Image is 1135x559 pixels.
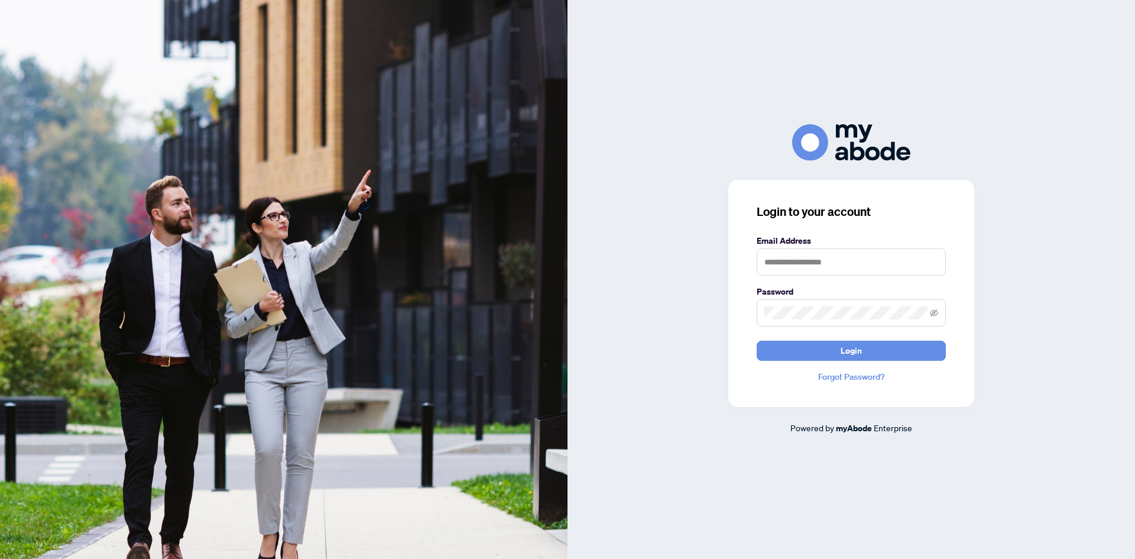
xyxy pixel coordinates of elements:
label: Password [757,285,946,298]
span: Enterprise [874,422,912,433]
button: Login [757,341,946,361]
span: eye-invisible [930,309,938,317]
img: ma-logo [792,124,910,160]
span: Login [841,341,862,360]
label: Email Address [757,234,946,247]
span: Powered by [790,422,834,433]
a: myAbode [836,422,872,435]
a: Forgot Password? [757,370,946,383]
h3: Login to your account [757,203,946,220]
